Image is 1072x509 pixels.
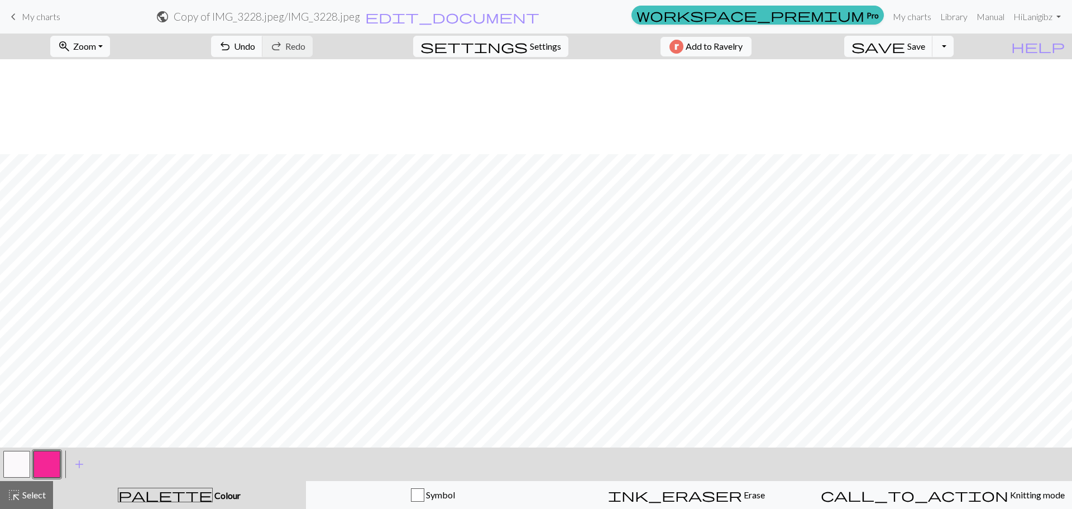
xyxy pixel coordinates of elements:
span: Colour [213,490,241,501]
img: Ravelry [669,40,683,54]
span: Knitting mode [1008,489,1065,500]
span: Settings [530,40,561,53]
span: Symbol [424,489,455,500]
span: Undo [234,41,255,51]
span: public [156,9,169,25]
button: Add to Ravelry [661,37,752,56]
button: Undo [211,36,263,57]
span: palette [118,487,212,503]
button: Colour [53,481,306,509]
span: Select [21,489,46,500]
a: Library [936,6,972,28]
button: Knitting mode [813,481,1072,509]
a: My charts [888,6,936,28]
span: Add to Ravelry [686,40,743,54]
span: undo [218,39,232,54]
button: Zoom [50,36,110,57]
span: settings [420,39,528,54]
span: call_to_action [821,487,1008,503]
span: Save [907,41,925,51]
button: SettingsSettings [413,36,568,57]
a: My charts [7,7,60,26]
span: ink_eraser [608,487,742,503]
span: edit_document [365,9,539,25]
span: keyboard_arrow_left [7,9,20,25]
button: Erase [559,481,813,509]
span: zoom_in [58,39,71,54]
a: HiLanigibz [1009,6,1065,28]
a: Manual [972,6,1009,28]
a: Pro [631,6,884,25]
span: add [73,456,86,472]
span: workspace_premium [636,7,864,23]
span: highlight_alt [7,487,21,503]
span: Erase [742,489,765,500]
button: Save [844,36,933,57]
span: My charts [22,11,60,22]
i: Settings [420,40,528,53]
span: save [851,39,905,54]
span: help [1011,39,1065,54]
button: Symbol [306,481,560,509]
span: Zoom [73,41,96,51]
h2: Copy of IMG_3228.jpeg / IMG_3228.jpeg [174,10,360,23]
